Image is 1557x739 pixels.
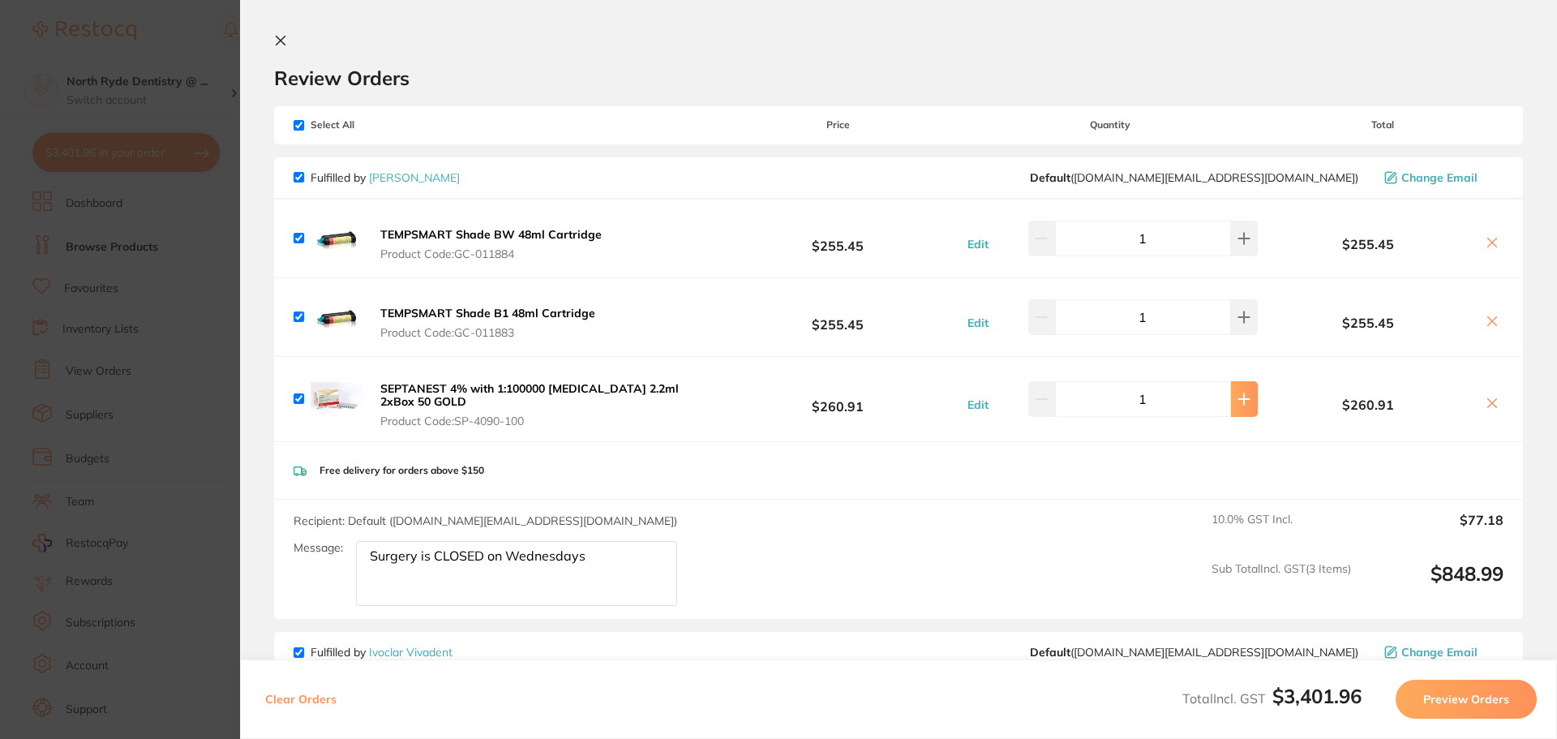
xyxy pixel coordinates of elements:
[1379,170,1503,185] button: Change Email
[1379,645,1503,660] button: Change Email
[717,302,959,332] b: $255.45
[320,465,484,476] p: Free delivery for orders above $150
[1212,562,1351,607] span: Sub Total Incl. GST ( 3 Items)
[1262,119,1503,131] span: Total
[1262,316,1474,330] b: $255.45
[294,513,677,528] span: Recipient: Default ( [DOMAIN_NAME][EMAIL_ADDRESS][DOMAIN_NAME] )
[1262,397,1474,412] b: $260.91
[375,306,600,340] button: TEMPSMART Shade B1 48ml Cartridge Product Code:GC-011883
[963,397,993,412] button: Edit
[1364,513,1503,548] output: $77.18
[1030,646,1358,659] span: orders.au@ivoclar.com
[375,381,717,428] button: SEPTANEST 4% with 1:100000 [MEDICAL_DATA] 2.2ml 2xBox 50 GOLD Product Code:SP-4090-100
[963,316,993,330] button: Edit
[717,223,959,253] b: $255.45
[274,66,1523,90] h2: Review Orders
[963,237,993,251] button: Edit
[717,119,959,131] span: Price
[311,646,453,659] p: Fulfilled by
[375,227,607,261] button: TEMPSMART Shade BW 48ml Cartridge Product Code:GC-011884
[311,213,362,264] img: eG1xazQwdg
[356,541,677,606] textarea: Surgery is CLOSED on Wednesdays
[1364,562,1503,607] output: $848.99
[1030,645,1070,660] b: Default
[380,381,679,409] b: SEPTANEST 4% with 1:100000 [MEDICAL_DATA] 2.2ml 2xBox 50 GOLD
[369,645,453,660] a: Ivoclar Vivadent
[1182,690,1362,707] span: Total Incl. GST
[959,119,1262,131] span: Quantity
[294,119,456,131] span: Select All
[1262,237,1474,251] b: $255.45
[1212,513,1351,548] span: 10.0 % GST Incl.
[260,680,341,719] button: Clear Orders
[380,306,595,320] b: TEMPSMART Shade B1 48ml Cartridge
[369,170,460,185] a: [PERSON_NAME]
[311,291,362,343] img: eW9kd2dwMA
[1401,646,1478,659] span: Change Email
[717,384,959,414] b: $260.91
[1272,684,1362,708] b: $3,401.96
[1401,171,1478,184] span: Change Email
[1030,171,1358,184] span: customer.care@henryschein.com.au
[380,227,602,242] b: TEMPSMART Shade BW 48ml Cartridge
[311,373,362,425] img: dmVnNzc3Yg
[380,247,602,260] span: Product Code: GC-011884
[1030,170,1070,185] b: Default
[294,541,343,555] label: Message:
[380,415,712,428] span: Product Code: SP-4090-100
[1396,680,1537,719] button: Preview Orders
[380,326,595,339] span: Product Code: GC-011883
[311,171,460,184] p: Fulfilled by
